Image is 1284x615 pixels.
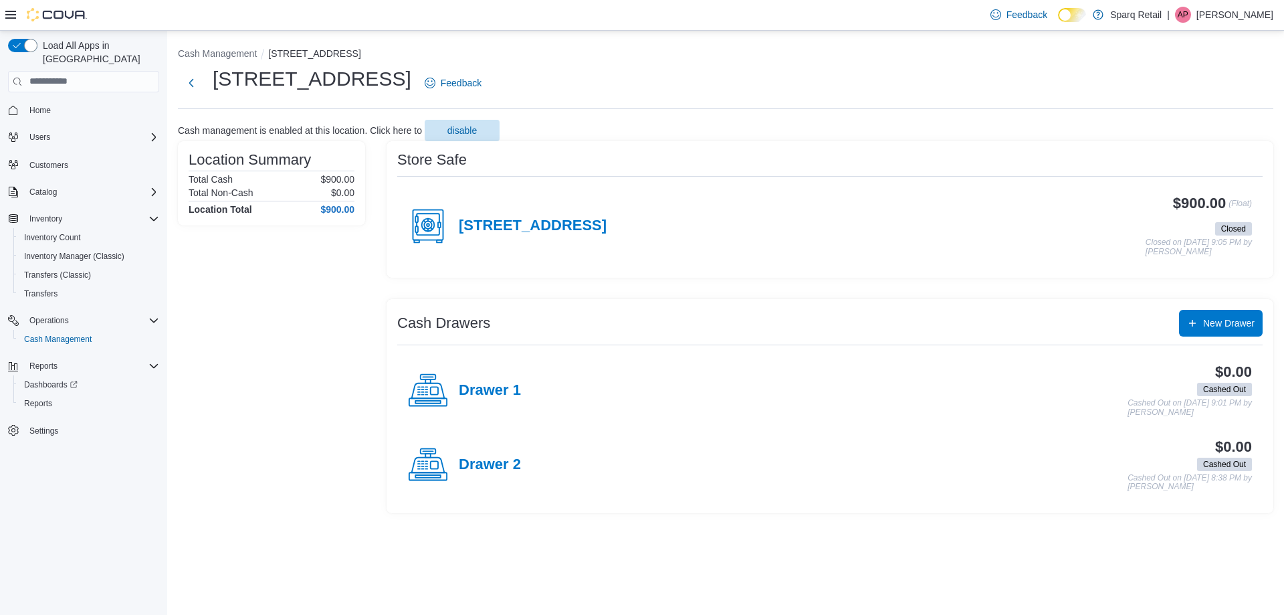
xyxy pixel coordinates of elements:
[1215,364,1252,380] h3: $0.00
[1215,222,1252,236] span: Closed
[24,379,78,390] span: Dashboards
[189,204,252,215] h4: Location Total
[178,70,205,96] button: Next
[1167,7,1170,23] p: |
[1058,22,1059,23] span: Dark Mode
[29,187,57,197] span: Catalog
[19,267,96,283] a: Transfers (Classic)
[24,334,92,345] span: Cash Management
[985,1,1053,28] a: Feedback
[24,157,74,173] a: Customers
[24,184,62,200] button: Catalog
[19,396,58,412] a: Reports
[425,120,500,141] button: disable
[24,129,56,145] button: Users
[3,311,165,330] button: Operations
[24,313,159,329] span: Operations
[24,232,81,243] span: Inventory Count
[1196,7,1273,23] p: [PERSON_NAME]
[24,422,159,439] span: Settings
[27,8,87,21] img: Cova
[1146,238,1252,256] p: Closed on [DATE] 9:05 PM by [PERSON_NAME]
[24,398,52,409] span: Reports
[397,152,467,168] h3: Store Safe
[189,174,233,185] h6: Total Cash
[1203,383,1246,396] span: Cashed Out
[397,315,490,331] h3: Cash Drawers
[3,100,165,120] button: Home
[1215,439,1252,455] h3: $0.00
[1197,383,1252,396] span: Cashed Out
[1203,317,1255,330] span: New Drawer
[178,48,257,59] button: Cash Management
[1197,458,1252,471] span: Cashed Out
[1203,458,1246,470] span: Cashed Out
[178,125,422,136] p: Cash management is enabled at this location. Click here to
[19,286,159,302] span: Transfers
[13,266,165,284] button: Transfers (Classic)
[1110,7,1162,23] p: Sparq Retail
[29,361,58,371] span: Reports
[24,251,124,262] span: Inventory Manager (Classic)
[268,48,360,59] button: [STREET_ADDRESS]
[19,267,159,283] span: Transfers (Classic)
[24,358,159,374] span: Reports
[419,70,487,96] a: Feedback
[320,174,354,185] p: $900.00
[13,284,165,303] button: Transfers
[29,160,68,171] span: Customers
[29,315,69,326] span: Operations
[19,331,159,347] span: Cash Management
[213,66,411,92] h1: [STREET_ADDRESS]
[3,128,165,147] button: Users
[447,124,477,137] span: disable
[24,102,56,118] a: Home
[13,228,165,247] button: Inventory Count
[29,213,62,224] span: Inventory
[1058,8,1086,22] input: Dark Mode
[19,248,159,264] span: Inventory Manager (Classic)
[13,375,165,394] a: Dashboards
[1006,8,1047,21] span: Feedback
[13,247,165,266] button: Inventory Manager (Classic)
[13,330,165,349] button: Cash Management
[3,155,165,174] button: Customers
[24,129,159,145] span: Users
[1178,7,1188,23] span: AP
[19,396,159,412] span: Reports
[37,39,159,66] span: Load All Apps in [GEOGRAPHIC_DATA]
[189,152,311,168] h3: Location Summary
[178,47,1273,63] nav: An example of EuiBreadcrumbs
[3,183,165,201] button: Catalog
[19,230,159,246] span: Inventory Count
[3,421,165,440] button: Settings
[320,204,354,215] h4: $900.00
[13,394,165,413] button: Reports
[19,230,86,246] a: Inventory Count
[29,132,50,143] span: Users
[24,313,74,329] button: Operations
[459,382,521,400] h4: Drawer 1
[19,286,63,302] a: Transfers
[3,209,165,228] button: Inventory
[24,184,159,200] span: Catalog
[24,288,58,299] span: Transfers
[1179,310,1263,337] button: New Drawer
[19,377,159,393] span: Dashboards
[459,217,607,235] h4: [STREET_ADDRESS]
[3,357,165,375] button: Reports
[1175,7,1191,23] div: Aiden Perrin
[8,95,159,475] nav: Complex example
[24,270,91,280] span: Transfers (Classic)
[19,331,97,347] a: Cash Management
[441,76,481,90] span: Feedback
[24,358,63,374] button: Reports
[24,102,159,118] span: Home
[24,211,68,227] button: Inventory
[331,187,354,198] p: $0.00
[1128,474,1252,492] p: Cashed Out on [DATE] 8:38 PM by [PERSON_NAME]
[1228,195,1252,219] p: (Float)
[24,156,159,173] span: Customers
[24,211,159,227] span: Inventory
[459,456,521,474] h4: Drawer 2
